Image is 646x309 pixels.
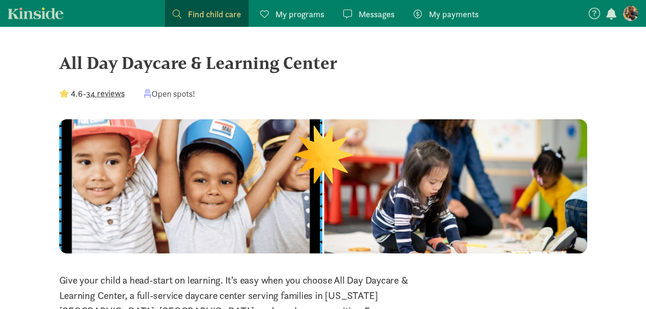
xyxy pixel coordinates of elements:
span: My programs [275,8,324,21]
strong: 4.6 [71,88,83,99]
span: Messages [359,8,394,21]
div: Open spots! [144,87,195,100]
span: Find child care [188,8,241,21]
div: All Day Daycare & Learning Center [59,50,587,76]
button: 34 reviews [86,87,125,100]
span: My payments [429,8,479,21]
a: Kinside [8,7,64,19]
div: - [59,87,125,100]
